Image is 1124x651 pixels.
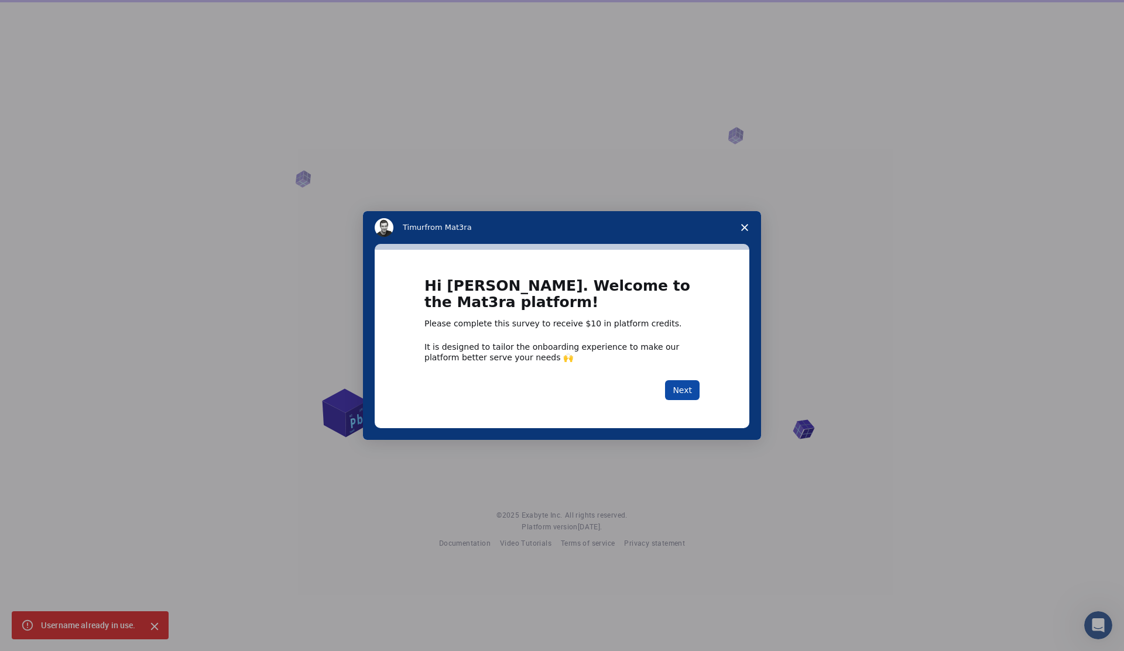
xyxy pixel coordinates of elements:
[424,342,700,363] div: It is designed to tailor the onboarding experience to make our platform better serve your needs 🙌
[23,8,66,19] span: Support
[665,380,700,400] button: Next
[424,223,471,232] span: from Mat3ra
[728,211,761,244] span: Close survey
[424,318,700,330] div: Please complete this survey to receive $10 in platform credits.
[424,278,700,318] h1: Hi [PERSON_NAME]. Welcome to the Mat3ra platform!
[403,223,424,232] span: Timur
[375,218,393,237] img: Profile image for Timur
